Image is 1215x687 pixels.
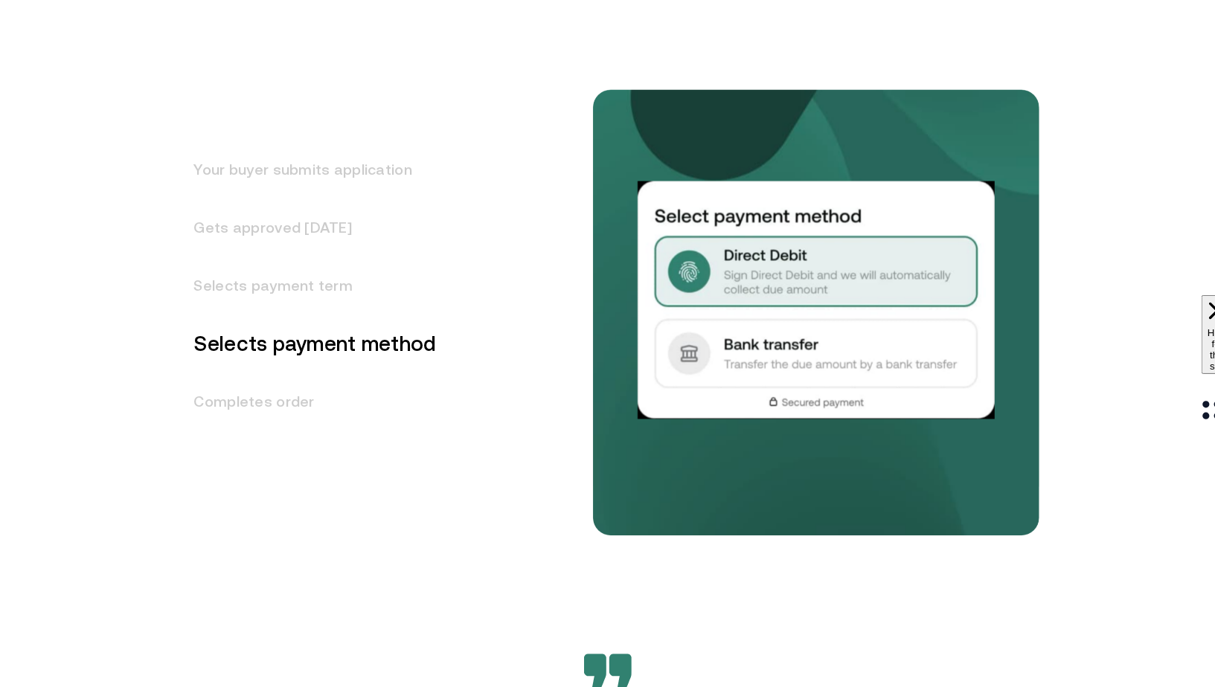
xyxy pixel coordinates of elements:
h3: Selects payment term [176,257,437,315]
h3: Completes order [176,372,437,430]
h3: Your buyer submits application [176,141,437,199]
h3: Gets approved [DATE] [176,199,437,257]
img: Selects payment method [638,181,995,419]
h3: Selects payment method [176,315,437,372]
